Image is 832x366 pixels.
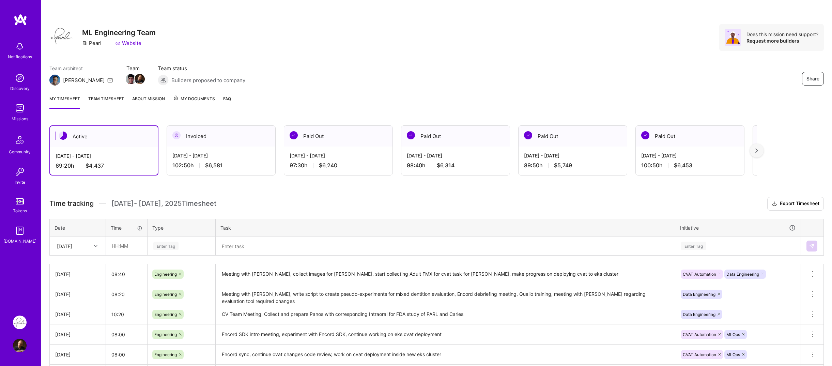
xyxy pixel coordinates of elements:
[82,28,156,37] h3: ML Engineering Team
[8,53,32,60] div: Notifications
[13,339,27,352] img: User Avatar
[13,71,27,85] img: discovery
[10,85,30,92] div: Discovery
[755,148,758,153] img: right
[216,305,674,324] textarea: CV Team Meeting, Collect and prepare Panos with corresponding Intraoral for FDA study of PARL and...
[641,162,739,169] div: 100:50 h
[809,243,815,249] img: Submit
[106,285,147,303] input: HH:MM
[55,291,100,298] div: [DATE]
[154,292,177,297] span: Engineering
[50,219,106,237] th: Date
[216,325,674,344] textarea: Encord SDK intro meeting, experiment with Encord SDK, continue working on eks cvat deployment
[216,285,674,304] textarea: Meeting with [PERSON_NAME], write script to create pseudo-experiments for mixed dentition evaluat...
[59,132,67,140] img: Active
[106,346,147,364] input: HH:MM
[106,265,147,283] input: HH:MM
[524,162,621,169] div: 89:50 h
[683,312,715,317] span: Data Engineering
[55,311,100,318] div: [DATE]
[111,224,142,231] div: Time
[12,132,28,148] img: Community
[519,126,627,147] div: Paid Out
[50,126,158,147] div: Active
[9,148,31,155] div: Community
[726,352,740,357] span: MLOps
[13,207,27,214] div: Tokens
[55,351,100,358] div: [DATE]
[13,316,27,329] img: Pearl: ML Engineering Team
[407,131,415,139] img: Paid Out
[216,219,675,237] th: Task
[3,238,36,245] div: [DOMAIN_NAME]
[726,272,759,277] span: Data Engineering
[171,77,245,84] span: Builders proposed to company
[106,325,147,344] input: HH:MM
[106,237,147,255] input: HH:MM
[49,24,74,48] img: Company Logo
[132,95,165,109] a: About Mission
[167,126,275,147] div: Invoiced
[126,73,135,85] a: Team Member Avatar
[407,152,504,159] div: [DATE] - [DATE]
[172,152,270,159] div: [DATE] - [DATE]
[641,131,649,139] img: Paid Out
[13,40,27,53] img: bell
[674,162,692,169] span: $6,453
[57,242,72,249] div: [DATE]
[49,199,94,208] span: Time tracking
[111,199,216,208] span: [DATE] - [DATE] , 2025 Timesheet
[94,244,97,248] i: icon Chevron
[49,75,60,86] img: Team Architect
[13,224,27,238] img: guide book
[106,305,147,323] input: HH:MM
[14,14,27,26] img: logo
[107,77,113,83] i: icon Mail
[216,265,674,284] textarea: Meeting with [PERSON_NAME], collect images for [PERSON_NAME], start collecting Adult FMX for cvat...
[173,95,215,109] a: My Documents
[767,197,824,211] button: Export Timesheet
[284,126,392,147] div: Paid Out
[746,37,818,44] div: Request more builders
[401,126,510,147] div: Paid Out
[158,65,245,72] span: Team status
[641,152,739,159] div: [DATE] - [DATE]
[11,316,28,329] a: Pearl: ML Engineering Team
[681,241,706,251] div: Enter Tag
[172,131,181,139] img: Invoiced
[55,271,100,278] div: [DATE]
[554,162,572,169] span: $5,749
[205,162,223,169] span: $6,581
[726,332,740,337] span: MLOps
[154,272,177,277] span: Engineering
[636,126,744,147] div: Paid Out
[82,40,102,47] div: Pearl
[437,162,454,169] span: $6,314
[56,152,152,159] div: [DATE] - [DATE]
[135,73,144,85] a: Team Member Avatar
[82,41,88,46] i: icon CompanyGray
[126,74,136,84] img: Team Member Avatar
[126,65,144,72] span: Team
[290,152,387,159] div: [DATE] - [DATE]
[725,29,741,46] img: Avatar
[806,75,819,82] span: Share
[290,162,387,169] div: 97:30 h
[683,352,716,357] span: CVAT Automation
[86,162,104,169] span: $4,437
[524,131,532,139] img: Paid Out
[802,72,824,86] button: Share
[135,74,145,84] img: Team Member Avatar
[154,332,177,337] span: Engineering
[158,75,169,86] img: Builders proposed to company
[746,31,818,37] div: Does this mission need support?
[173,95,215,103] span: My Documents
[16,198,24,204] img: tokens
[772,200,777,208] i: icon Download
[524,152,621,159] div: [DATE] - [DATE]
[13,165,27,179] img: Invite
[56,162,152,169] div: 69:20 h
[290,131,298,139] img: Paid Out
[49,65,113,72] span: Team architect
[15,179,25,186] div: Invite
